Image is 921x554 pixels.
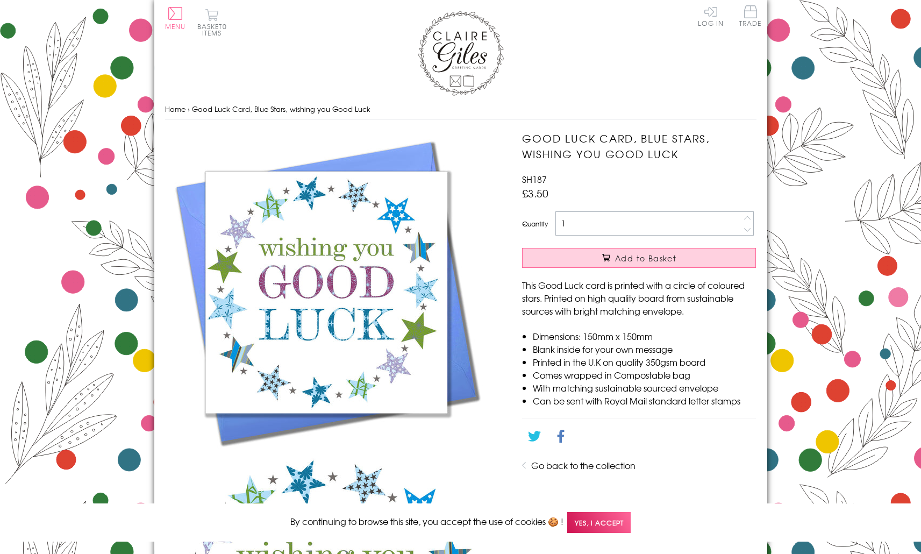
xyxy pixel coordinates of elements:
[533,356,756,368] li: Printed in the U.K on quality 350gsm board
[739,5,762,29] a: Trade
[615,253,676,264] span: Add to Basket
[739,5,762,26] span: Trade
[165,98,756,120] nav: breadcrumbs
[522,219,548,229] label: Quantity
[522,248,756,268] button: Add to Basket
[522,186,548,201] span: £3.50
[533,343,756,356] li: Blank inside for your own message
[165,131,488,453] img: Good Luck Card, Blue Stars, wishing you Good Luck
[202,22,227,38] span: 0 items
[165,104,185,114] a: Home
[418,11,504,96] img: Claire Giles Greetings Cards
[531,459,636,472] a: Go back to the collection
[165,22,186,31] span: Menu
[567,512,631,533] span: Yes, I accept
[188,104,190,114] span: ›
[533,330,756,343] li: Dimensions: 150mm x 150mm
[533,381,756,394] li: With matching sustainable sourced envelope
[522,173,547,186] span: SH187
[192,104,370,114] span: Good Luck Card, Blue Stars, wishing you Good Luck
[197,9,227,36] button: Basket0 items
[533,394,756,407] li: Can be sent with Royal Mail standard letter stamps
[165,7,186,30] button: Menu
[522,131,756,162] h1: Good Luck Card, Blue Stars, wishing you Good Luck
[533,368,756,381] li: Comes wrapped in Compostable bag
[698,5,724,26] a: Log In
[522,279,756,317] p: This Good Luck card is printed with a circle of coloured stars. Printed on high quality board fro...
